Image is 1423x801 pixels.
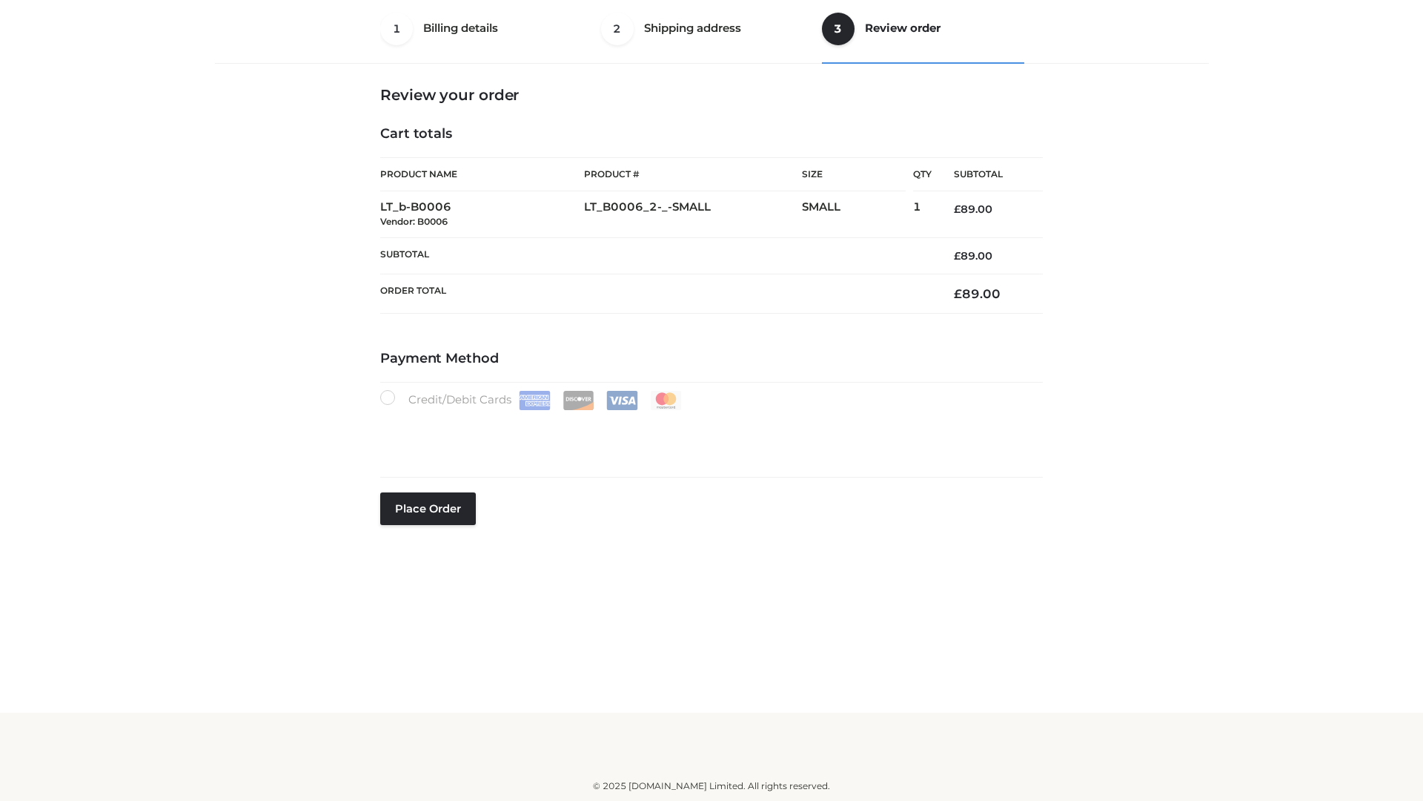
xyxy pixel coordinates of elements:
bdi: 89.00 [954,286,1001,301]
bdi: 89.00 [954,249,992,263]
div: © 2025 [DOMAIN_NAME] Limited. All rights reserved. [220,779,1203,794]
td: LT_B0006_2-_-SMALL [584,191,802,238]
th: Qty [913,157,932,191]
th: Product Name [380,157,584,191]
th: Size [802,158,906,191]
th: Product # [584,157,802,191]
td: SMALL [802,191,913,238]
label: Credit/Debit Cards [380,390,683,410]
th: Order Total [380,274,932,314]
h3: Review your order [380,86,1043,104]
th: Subtotal [932,158,1043,191]
iframe: Secure payment input frame [377,407,1040,461]
h4: Payment Method [380,351,1043,367]
button: Place order [380,492,476,525]
img: Amex [519,391,551,410]
span: £ [954,249,961,263]
img: Visa [606,391,638,410]
img: Mastercard [650,391,682,410]
span: £ [954,286,962,301]
bdi: 89.00 [954,202,992,216]
td: LT_b-B0006 [380,191,584,238]
small: Vendor: B0006 [380,216,448,227]
h4: Cart totals [380,126,1043,142]
span: £ [954,202,961,216]
img: Discover [563,391,594,410]
td: 1 [913,191,932,238]
th: Subtotal [380,237,932,274]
